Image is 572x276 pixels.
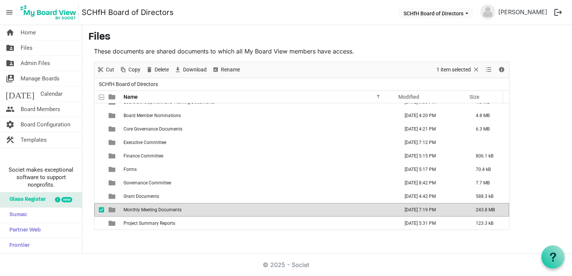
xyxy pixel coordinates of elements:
td: is template cell column header type [104,149,121,163]
a: [PERSON_NAME] [495,4,550,19]
a: © 2025 - Societ [263,261,309,269]
button: SCHfH Board of Directors dropdownbutton [399,8,473,18]
span: Name [124,94,138,100]
span: Modified [398,94,419,100]
td: is template cell column header type [104,203,121,217]
td: Finance Committee is template cell column header Name [121,149,397,163]
button: View dropdownbutton [484,65,493,74]
td: is template cell column header type [104,217,121,230]
button: Copy [118,65,142,74]
span: Templates [21,132,47,147]
span: Home [21,25,36,40]
span: Partner Web [6,223,41,238]
span: Board Members [21,102,60,117]
span: Manage Boards [21,71,60,86]
span: Executive Committee [124,140,166,145]
span: Size [469,94,480,100]
td: Monthly Meeting Documents is template cell column header Name [121,203,397,217]
td: checkbox [94,122,104,136]
p: These documents are shared documents to which all My Board View members have access. [94,47,509,56]
td: checkbox [94,176,104,190]
td: August 13, 2025 8:42 PM column header Modified [397,176,468,190]
td: Core Governance Documents is template cell column header Name [121,122,397,136]
span: [DATE] [6,86,34,101]
span: Core Governance Documents [124,126,182,132]
h3: Files [88,31,566,44]
a: My Board View Logo [18,3,82,22]
td: June 13, 2025 4:20 PM column header Modified [397,109,468,122]
span: construction [6,132,15,147]
button: Rename [211,65,241,74]
span: settings [6,117,15,132]
div: Rename [209,62,243,78]
td: is template cell column header type [104,122,121,136]
td: Board Member Nominations is template cell column header Name [121,109,397,122]
td: August 20, 2025 7:19 PM column header Modified [397,203,468,217]
div: Details [495,62,508,78]
span: Governance Committee [124,180,171,185]
div: Delete [143,62,171,78]
td: is template cell column header type [104,163,121,176]
span: folder_shared [6,40,15,55]
span: Rename [220,65,241,74]
td: 243.8 MB is template cell column header Size [468,203,509,217]
td: Project Summary Reports is template cell column header Name [121,217,397,230]
button: Details [497,65,507,74]
td: Forms is template cell column header Name [121,163,397,176]
span: SCHfH Board of Directors [97,80,159,89]
td: April 21, 2025 5:31 PM column header Modified [397,217,468,230]
span: Board Development and Training Documents [124,99,214,105]
td: January 22, 2025 5:15 PM column header Modified [397,149,468,163]
span: Glass Register [6,192,46,207]
span: Forms [124,167,137,172]
span: people [6,102,15,117]
span: switch_account [6,71,15,86]
td: 6.3 MB is template cell column header Size [468,122,509,136]
span: folder_shared [6,56,15,71]
span: home [6,25,15,40]
td: 70.4 kB is template cell column header Size [468,163,509,176]
td: 7.7 MB is template cell column header Size [468,176,509,190]
td: is template cell column header type [104,176,121,190]
td: 123.3 kB is template cell column header Size [468,217,509,230]
span: Board Member Nominations [124,113,181,118]
span: Admin Files [21,56,50,71]
img: My Board View Logo [18,3,79,22]
span: Societ makes exceptional software to support nonprofits. [3,166,79,188]
div: Copy [117,62,143,78]
a: SCHfH Board of Directors [82,5,174,20]
td: is template cell column header Size [468,136,509,149]
td: 588.3 kB is template cell column header Size [468,190,509,203]
span: Project Summary Reports [124,221,175,226]
div: new [61,197,72,202]
td: checkbox [94,149,104,163]
span: 1 item selected [436,65,472,74]
span: Grant Documents [124,194,159,199]
td: is template cell column header type [104,109,121,122]
button: Cut [96,65,116,74]
td: Grant Documents is template cell column header Name [121,190,397,203]
td: June 13, 2025 4:21 PM column header Modified [397,122,468,136]
div: Cut [94,62,117,78]
td: checkbox [94,136,104,149]
td: June 19, 2024 7:12 PM column header Modified [397,136,468,149]
span: Files [21,40,33,55]
td: February 24, 2025 4:42 PM column header Modified [397,190,468,203]
td: checkbox [94,217,104,230]
span: Monthly Meeting Documents [124,207,182,212]
span: Sumac [6,208,27,223]
td: checkbox [94,109,104,122]
button: Delete [144,65,170,74]
td: Governance Committee is template cell column header Name [121,176,397,190]
div: Download [171,62,209,78]
td: 806.1 kB is template cell column header Size [468,149,509,163]
td: checkbox [94,190,104,203]
span: Board Configuration [21,117,70,132]
div: View [483,62,495,78]
td: Executive Committee is template cell column header Name [121,136,397,149]
span: Download [182,65,207,74]
button: logout [550,4,566,20]
span: menu [2,5,16,19]
td: 4.8 MB is template cell column header Size [468,109,509,122]
button: Selection [435,65,481,74]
